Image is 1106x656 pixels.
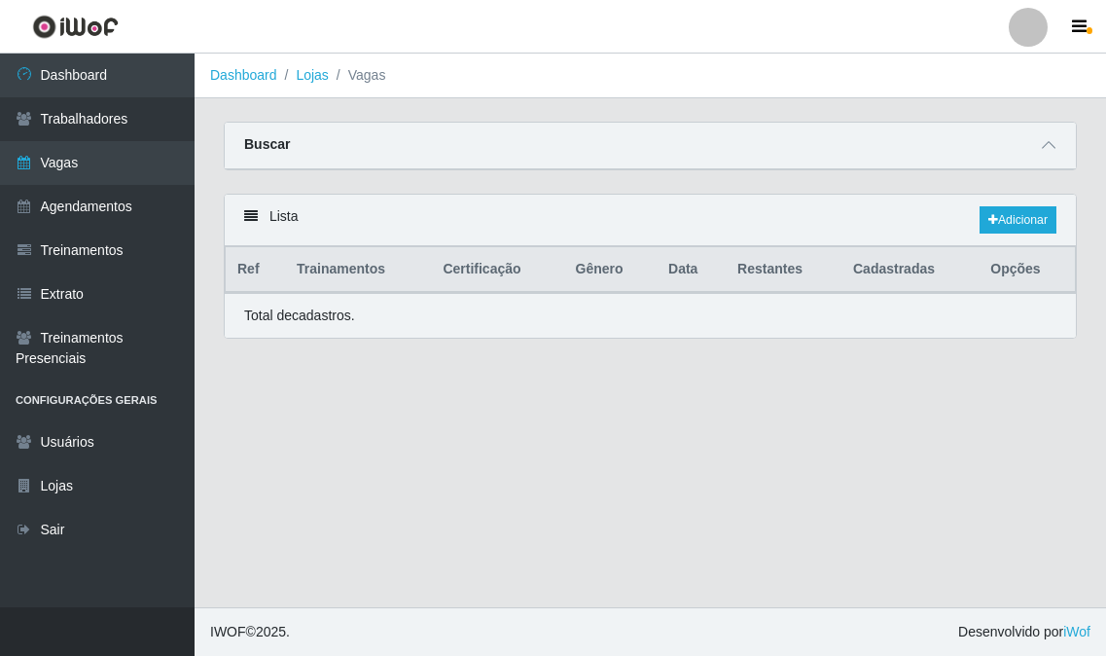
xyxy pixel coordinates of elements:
a: Dashboard [210,67,277,83]
a: Lojas [296,67,328,83]
th: Trainamentos [285,247,431,293]
img: CoreUI Logo [32,15,119,39]
span: Desenvolvido por [958,622,1090,642]
li: Vagas [329,65,386,86]
a: Adicionar [980,206,1056,234]
nav: breadcrumb [195,54,1106,98]
th: Opções [979,247,1075,293]
th: Restantes [726,247,841,293]
strong: Buscar [244,136,290,152]
span: IWOF [210,624,246,639]
th: Certificação [431,247,563,293]
th: Cadastradas [841,247,979,293]
span: © 2025 . [210,622,290,642]
a: iWof [1063,624,1090,639]
th: Ref [226,247,286,293]
th: Gênero [564,247,657,293]
p: Total de cadastros. [244,306,355,326]
div: Lista [225,195,1076,246]
th: Data [657,247,726,293]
